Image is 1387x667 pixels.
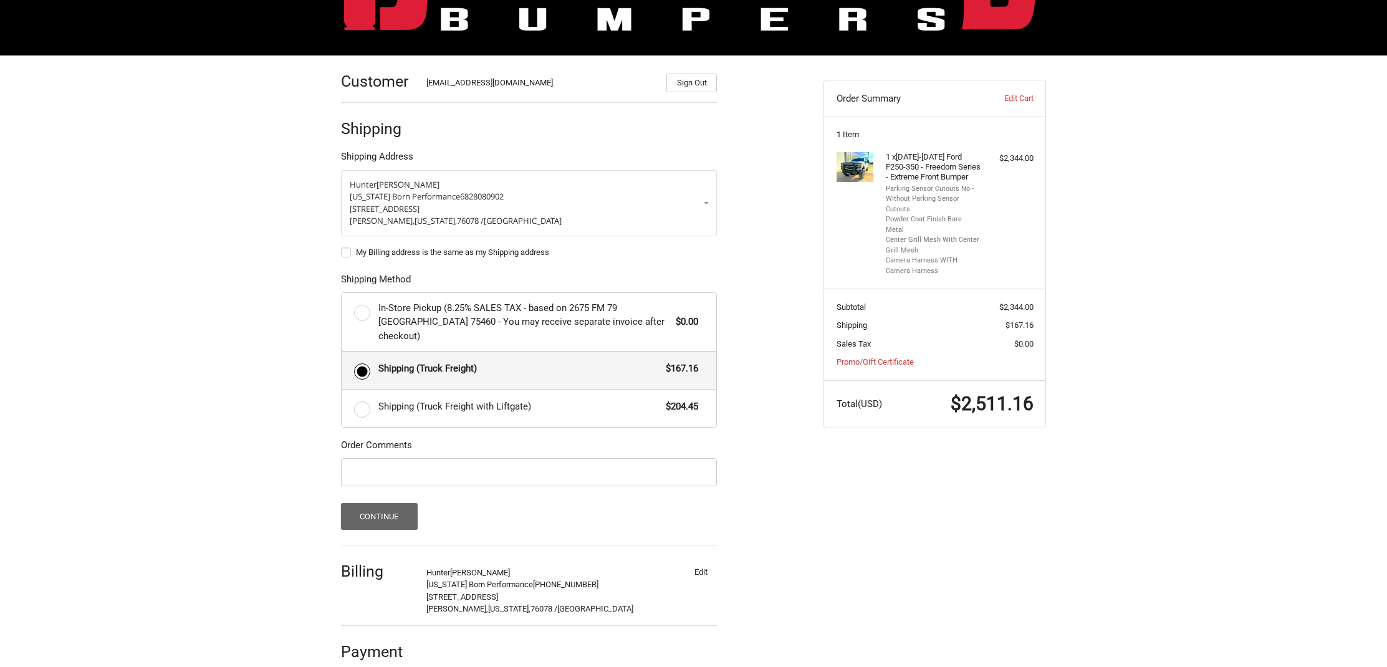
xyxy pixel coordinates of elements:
span: [STREET_ADDRESS] [350,203,420,214]
span: $2,344.00 [999,302,1034,312]
li: Powder Coat Finish Bare Metal [886,214,981,235]
span: [PERSON_NAME] [377,179,439,190]
span: [PERSON_NAME], [350,215,415,226]
span: Hunter [350,179,377,190]
span: Hunter [426,568,450,577]
label: My Billing address is the same as my Shipping address [341,247,717,257]
span: $204.45 [660,400,698,414]
span: $0.00 [670,315,698,329]
span: [PHONE_NUMBER] [533,580,598,589]
span: 76078 / [457,215,484,226]
span: [PERSON_NAME] [450,568,510,577]
button: Edit [684,564,717,581]
a: Promo/Gift Certificate [837,357,914,367]
span: [GEOGRAPHIC_DATA] [557,604,633,613]
h2: Payment [341,642,414,661]
a: Edit Cart [971,92,1033,105]
span: [GEOGRAPHIC_DATA] [484,215,562,226]
span: [US_STATE], [415,215,457,226]
span: Shipping [837,320,867,330]
li: Parking Sensor Cutouts No - Without Parking Sensor Cutouts [886,184,981,215]
div: $2,344.00 [984,152,1034,165]
h4: 1 x [DATE]-[DATE] Ford F250-350 - Freedom Series - Extreme Front Bumper [886,152,981,183]
legend: Shipping Method [341,272,411,292]
span: Subtotal [837,302,866,312]
a: Enter or select a different address [341,170,717,236]
li: Camera Harness WITH Camera Harness [886,256,981,276]
span: Shipping (Truck Freight with Liftgate) [378,400,660,414]
span: $0.00 [1014,339,1034,348]
button: Sign Out [666,74,717,92]
span: [US_STATE] Born Performance [426,580,533,589]
span: $167.16 [660,362,698,376]
span: 76078 / [530,604,557,613]
h3: Order Summary [837,92,972,105]
h2: Shipping [341,119,414,138]
span: [US_STATE], [488,604,530,613]
span: 6828080902 [460,191,504,202]
li: Center Grill Mesh With Center Grill Mesh [886,235,981,256]
iframe: Chat Widget [1325,607,1387,667]
span: [STREET_ADDRESS] [426,592,498,602]
span: Total (USD) [837,398,882,410]
span: In-Store Pickup (8.25% SALES TAX - based on 2675 FM 79 [GEOGRAPHIC_DATA] 75460 - You may receive ... [378,301,670,343]
span: [US_STATE] Born Performance [350,191,460,202]
div: [EMAIL_ADDRESS][DOMAIN_NAME] [426,77,655,92]
span: Sales Tax [837,339,871,348]
span: $167.16 [1005,320,1034,330]
legend: Order Comments [341,438,412,458]
h3: 1 Item [837,130,1034,140]
h2: Billing [341,562,414,581]
span: [PERSON_NAME], [426,604,488,613]
h2: Customer [341,72,414,91]
span: $2,511.16 [951,393,1034,415]
button: Continue [341,503,418,530]
legend: Shipping Address [341,150,413,170]
span: Shipping (Truck Freight) [378,362,660,376]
